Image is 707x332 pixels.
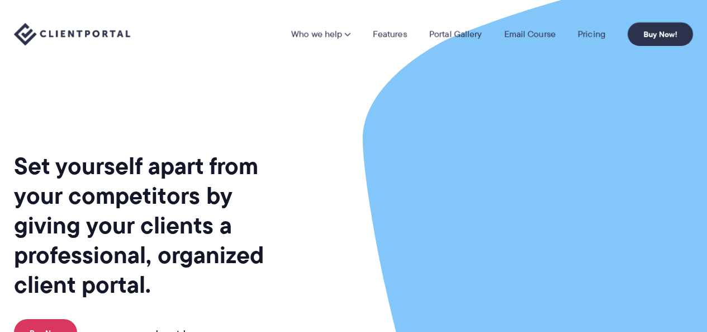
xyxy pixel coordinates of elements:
a: Pricing [578,30,605,39]
a: Email Course [504,30,556,39]
a: Buy Now! [628,22,693,46]
a: Portal Gallery [429,30,482,39]
h1: Set yourself apart from your competitors by giving your clients a professional, organized client ... [14,151,286,300]
a: Who we help [291,30,350,39]
a: Features [373,30,407,39]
